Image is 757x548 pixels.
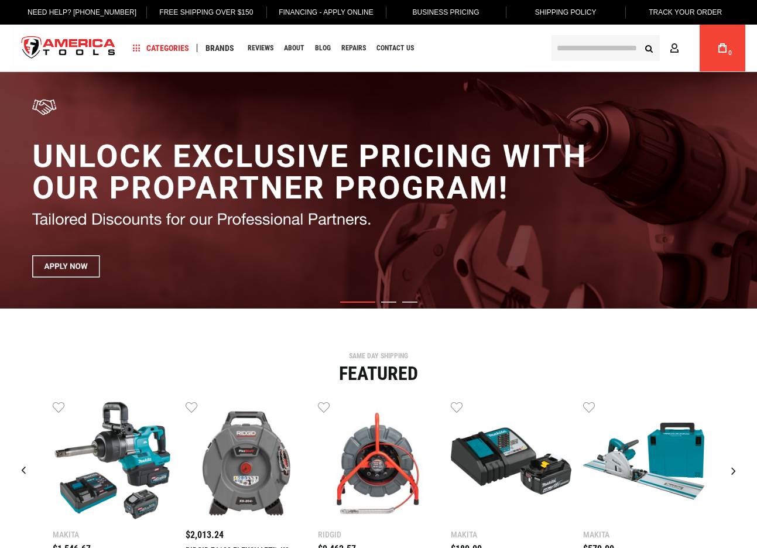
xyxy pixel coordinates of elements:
div: SAME DAY SHIPPING [9,352,748,359]
div: Previous slide [9,456,38,485]
img: Makita GWT10T 40V max XGT® Brushless Cordless 4‑Sp. High‑Torque 1" Sq. Drive D‑Handle Extended An... [53,400,174,522]
img: MAKITA SP6000J1 6-1/2" PLUNGE CIRCULAR SAW, 55" GUIDE RAIL, 12 AMP, ELECTRIC BRAKE, CASE [583,400,704,522]
a: Categories [128,40,194,56]
span: Blog [315,44,331,52]
span: About [284,44,304,52]
a: RIDGID 76883 SEESNAKE® MINI PRO [318,400,439,525]
span: Reviews [248,44,273,52]
a: Reviews [242,40,279,56]
a: 0 [711,25,734,71]
img: RIDGID 76883 SEESNAKE® MINI PRO [318,400,439,522]
a: MAKITA BL1840BDC1 18V LXT® LITHIUM-ION BATTERY AND CHARGER STARTER PACK, BL1840B, DC18RC (4.0AH) [451,400,572,525]
span: Brands [205,44,234,52]
img: RIDGID 76198 FLEXSHAFT™, K9-204+ FOR 2-4 [186,400,307,522]
div: Makita [53,530,174,539]
span: Repairs [341,44,366,52]
span: $2,013.24 [186,529,224,540]
span: 0 [728,50,732,56]
a: Makita GWT10T 40V max XGT® Brushless Cordless 4‑Sp. High‑Torque 1" Sq. Drive D‑Handle Extended An... [53,400,174,525]
div: Makita [451,530,572,539]
a: Contact Us [371,40,419,56]
span: Contact Us [376,44,414,52]
div: Featured [9,364,748,383]
img: MAKITA BL1840BDC1 18V LXT® LITHIUM-ION BATTERY AND CHARGER STARTER PACK, BL1840B, DC18RC (4.0AH) [451,400,572,522]
a: Blog [310,40,336,56]
a: Brands [200,40,239,56]
div: Makita [583,530,704,539]
a: store logo [12,26,125,70]
a: About [279,40,310,56]
a: Repairs [336,40,371,56]
div: Ridgid [318,530,439,539]
button: Search [638,37,660,59]
span: Shipping Policy [535,8,597,16]
a: RIDGID 76198 FLEXSHAFT™, K9-204+ FOR 2-4 [186,400,307,525]
div: Next slide [719,456,748,485]
a: MAKITA SP6000J1 6-1/2" PLUNGE CIRCULAR SAW, 55" GUIDE RAIL, 12 AMP, ELECTRIC BRAKE, CASE [583,400,704,525]
img: America Tools [12,26,125,70]
span: Categories [133,44,189,52]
